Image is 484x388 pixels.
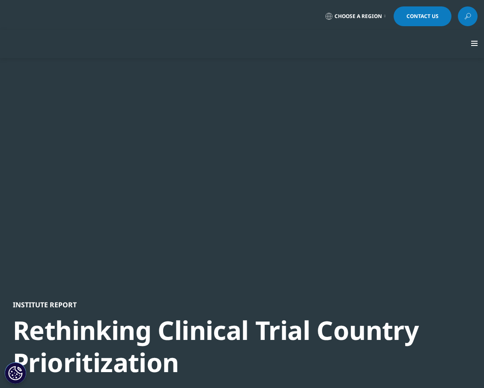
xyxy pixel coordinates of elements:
div: Institute Report [13,300,461,309]
span: Choose a Region [335,13,382,20]
span: Contact Us [406,14,439,19]
button: Cookies Settings [5,362,26,384]
a: Contact Us [394,6,451,26]
div: Rethinking Clinical Trial Country Prioritization [13,314,461,379]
